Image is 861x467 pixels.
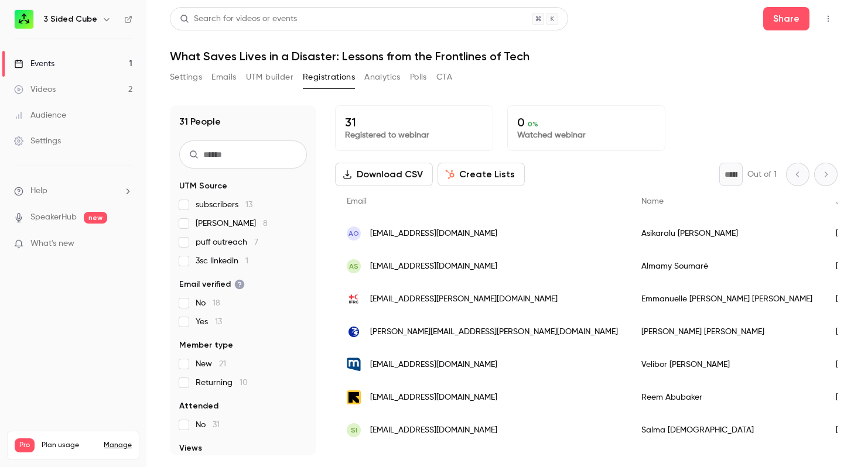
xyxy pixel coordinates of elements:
[84,212,107,224] span: new
[351,425,357,435] span: SI
[170,49,838,63] h1: What Saves Lives in a Disaster: Lessons from the Frontlines of Tech
[196,316,222,328] span: Yes
[14,185,132,197] li: help-dropdown-opener
[630,414,824,447] div: Salma [DEMOGRAPHIC_DATA]
[14,84,56,95] div: Videos
[630,381,824,414] div: Reem Abubaker
[370,326,618,338] span: [PERSON_NAME][EMAIL_ADDRESS][PERSON_NAME][DOMAIN_NAME]
[196,358,226,370] span: New
[14,58,54,70] div: Events
[170,68,202,87] button: Settings
[370,228,497,240] span: [EMAIL_ADDRESS][DOMAIN_NAME]
[30,238,74,250] span: What's new
[370,392,497,404] span: [EMAIL_ADDRESS][DOMAIN_NAME]
[246,68,293,87] button: UTM builder
[240,379,248,387] span: 10
[180,13,297,25] div: Search for videos or events
[118,239,132,249] iframe: Noticeable Trigger
[15,438,35,452] span: Pro
[349,261,358,272] span: AS
[747,169,777,180] p: Out of 1
[179,115,221,129] h1: 31 People
[364,68,401,87] button: Analytics
[43,13,97,25] h6: 3 Sided Cube
[436,68,452,87] button: CTA
[263,219,268,228] span: 8
[254,238,258,246] span: 7
[30,185,47,197] span: Help
[347,358,361,372] img: mail.com
[630,283,824,315] div: Emmanuelle [PERSON_NAME] [PERSON_NAME]
[630,315,824,348] div: [PERSON_NAME] [PERSON_NAME]
[213,421,220,429] span: 31
[42,441,97,450] span: Plan usage
[196,236,258,248] span: puff outreach
[211,68,236,87] button: Emails
[196,199,252,211] span: subscribers
[245,201,252,209] span: 13
[104,441,132,450] a: Manage
[763,7,809,30] button: Share
[347,197,367,205] span: Email
[219,360,226,368] span: 21
[213,299,220,307] span: 18
[347,390,361,404] img: rescue.org
[517,115,655,129] p: 0
[345,115,483,129] p: 31
[179,279,245,290] span: Email verified
[335,163,433,186] button: Download CSV
[438,163,525,186] button: Create Lists
[370,293,558,305] span: [EMAIL_ADDRESS][PERSON_NAME][DOMAIN_NAME]
[196,377,248,389] span: Returning
[370,359,497,371] span: [EMAIL_ADDRESS][DOMAIN_NAME]
[179,442,202,454] span: Views
[630,250,824,283] div: Almamy Soumaré
[517,129,655,141] p: Watched webinar
[215,318,222,326] span: 13
[196,419,220,431] span: No
[179,400,218,412] span: Attended
[303,68,355,87] button: Registrations
[245,257,248,265] span: 1
[528,120,538,128] span: 0 %
[630,348,824,381] div: Velibor [PERSON_NAME]
[370,424,497,437] span: [EMAIL_ADDRESS][DOMAIN_NAME]
[347,325,361,339] img: deltares.nl
[15,10,33,29] img: 3 Sided Cube
[14,109,66,121] div: Audience
[410,68,427,87] button: Polls
[630,217,824,250] div: Asikaralu [PERSON_NAME]
[196,218,268,229] span: [PERSON_NAME]
[179,339,233,351] span: Member type
[30,211,77,224] a: SpeakerHub
[348,228,359,239] span: AO
[14,135,61,147] div: Settings
[179,180,227,192] span: UTM Source
[196,297,220,309] span: No
[641,197,664,205] span: Name
[370,260,497,273] span: [EMAIL_ADDRESS][DOMAIN_NAME]
[345,129,483,141] p: Registered to webinar
[347,292,361,306] img: ifrc.org
[196,255,248,267] span: 3sc linkedin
